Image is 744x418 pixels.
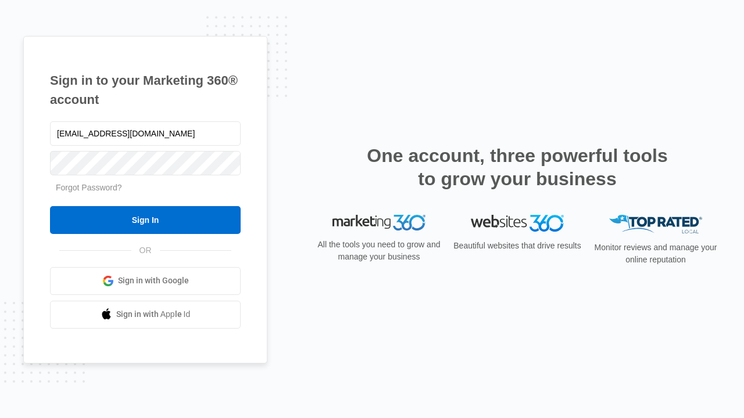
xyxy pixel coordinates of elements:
[332,215,425,231] img: Marketing 360
[50,267,241,295] a: Sign in with Google
[471,215,564,232] img: Websites 360
[363,144,671,190] h2: One account, three powerful tools to grow your business
[50,121,241,146] input: Email
[50,206,241,234] input: Sign In
[452,240,582,252] p: Beautiful websites that drive results
[609,215,702,234] img: Top Rated Local
[56,183,122,192] a: Forgot Password?
[50,301,241,329] a: Sign in with Apple Id
[50,71,241,109] h1: Sign in to your Marketing 360® account
[131,244,160,257] span: OR
[314,239,444,263] p: All the tools you need to grow and manage your business
[118,275,189,287] span: Sign in with Google
[116,308,191,320] span: Sign in with Apple Id
[591,242,721,266] p: Monitor reviews and manage your online reputation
